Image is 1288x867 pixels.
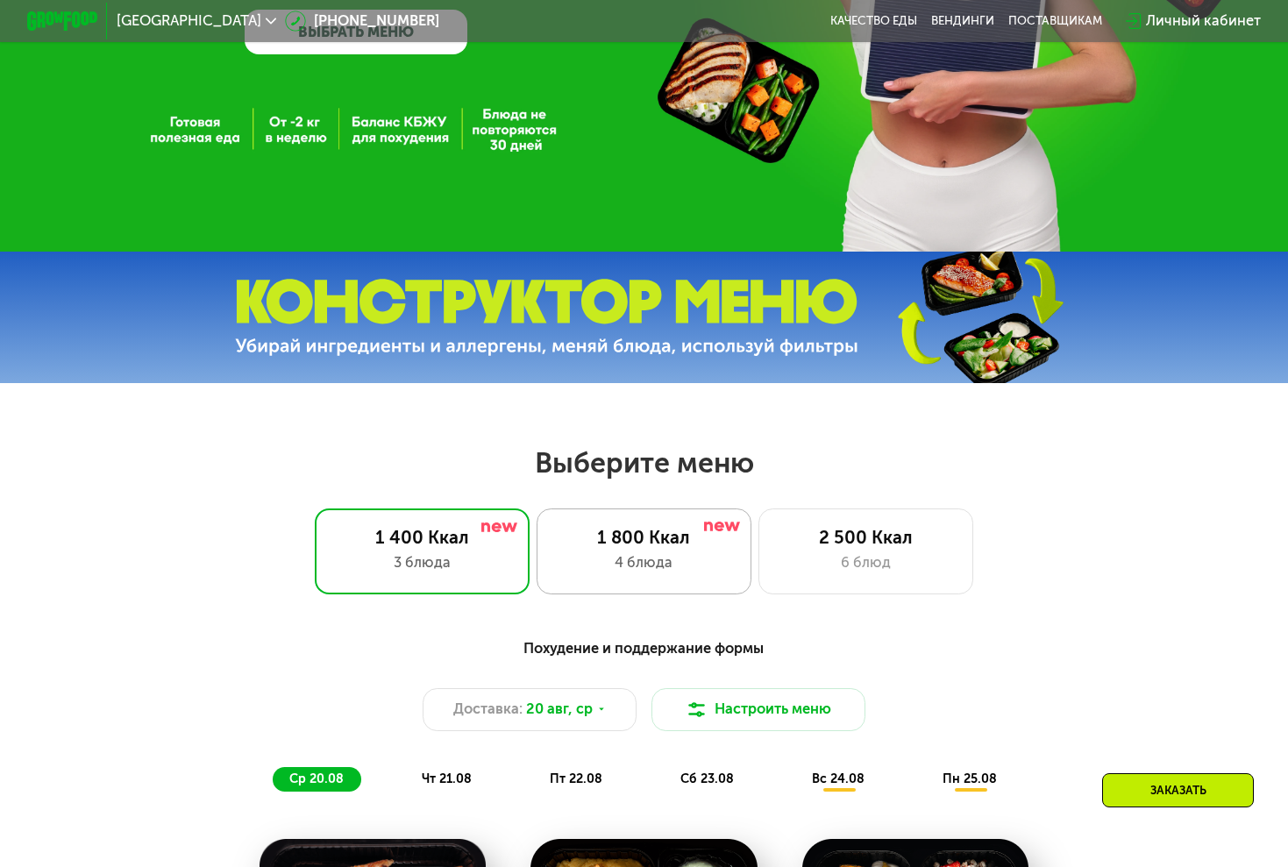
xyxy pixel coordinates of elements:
[526,699,593,720] span: 20 авг, ср
[1008,14,1102,28] div: поставщикам
[1146,11,1261,32] div: Личный кабинет
[777,527,954,548] div: 2 500 Ккал
[777,552,954,573] div: 6 блюд
[931,14,994,28] a: Вендинги
[453,699,523,720] span: Доставка:
[550,771,602,786] span: пт 22.08
[943,771,997,786] span: пн 25.08
[117,14,261,28] span: [GEOGRAPHIC_DATA]
[812,771,865,786] span: вс 24.08
[830,14,917,28] a: Качество еды
[115,637,1174,659] div: Похудение и поддержание формы
[57,445,1230,480] h2: Выберите меню
[555,552,732,573] div: 4 блюда
[333,527,510,548] div: 1 400 Ккал
[651,688,866,731] button: Настроить меню
[333,552,510,573] div: 3 блюда
[289,771,344,786] span: ср 20.08
[422,771,472,786] span: чт 21.08
[1102,773,1254,807] div: Заказать
[285,11,439,32] a: [PHONE_NUMBER]
[555,527,732,548] div: 1 800 Ккал
[680,771,734,786] span: сб 23.08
